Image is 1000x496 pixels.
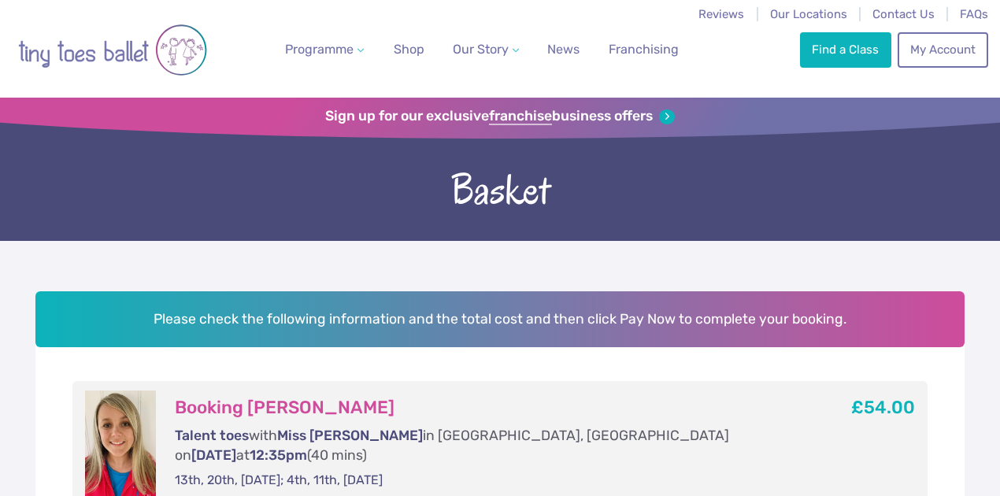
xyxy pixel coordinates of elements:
[960,7,988,21] a: FAQs
[698,7,744,21] a: Reviews
[250,447,307,463] span: 12:35pm
[872,7,935,21] a: Contact Us
[770,7,847,21] a: Our Locations
[446,34,525,65] a: Our Story
[609,42,679,57] span: Franchising
[175,397,795,419] h3: Booking [PERSON_NAME]
[175,428,249,443] span: Talent toes
[279,34,370,65] a: Programme
[851,397,915,418] b: £54.00
[489,108,552,125] strong: franchise
[541,34,586,65] a: News
[325,108,674,125] a: Sign up for our exclusivefranchisebusiness offers
[453,42,509,57] span: Our Story
[191,447,236,463] span: [DATE]
[602,34,685,65] a: Franchising
[175,472,795,489] p: 13th, 20th, [DATE]; 4th, 11th, [DATE]
[387,34,431,65] a: Shop
[18,10,207,90] img: tiny toes ballet
[394,42,424,57] span: Shop
[547,42,580,57] span: News
[175,426,795,465] p: with in [GEOGRAPHIC_DATA], [GEOGRAPHIC_DATA] on at (40 mins)
[800,32,891,67] a: Find a Class
[898,32,987,67] a: My Account
[35,291,965,346] h2: Please check the following information and the total cost and then click Pay Now to complete your...
[277,428,423,443] span: Miss [PERSON_NAME]
[285,42,354,57] span: Programme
